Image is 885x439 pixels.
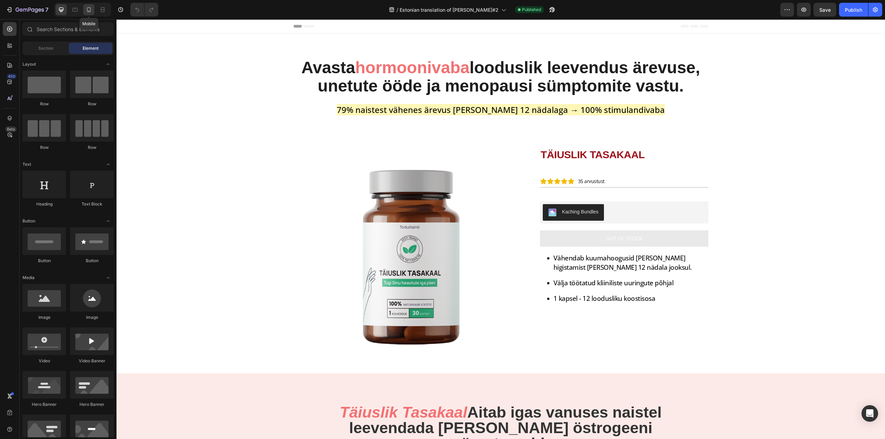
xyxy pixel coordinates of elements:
div: Row [22,101,66,107]
div: Row [70,144,114,151]
div: Kaching Bundles [446,189,482,196]
span: 79% naistest vähenes ärevus [PERSON_NAME] 12 nädalaga → 100% stimulandivaba [220,85,548,96]
span: Toggle open [103,59,114,70]
span: Media [22,275,35,281]
p: 35 arvustust [462,158,488,166]
div: Heading [22,201,66,207]
iframe: Design area [117,19,885,439]
span: Text [22,161,31,168]
div: Button [70,258,114,264]
div: Beta [5,126,17,132]
div: Text Block [70,201,114,207]
span: Toggle open [103,216,114,227]
button: Publish [839,3,868,17]
span: Layout [22,61,36,67]
div: Hero Banner [22,401,66,408]
span: / [397,6,398,13]
input: Search Sections & Elements [22,22,114,36]
span: hormoonivaba [239,39,353,57]
span: Element [83,45,99,51]
div: 450 [7,74,17,79]
p: 1 kapsel - 12 loodusliku koostisosa [437,275,591,284]
span: Toggle open [103,159,114,170]
span: TÄIUSLIK TASAKAAL [424,130,528,141]
span: Section [38,45,53,51]
div: Row [70,101,114,107]
span: Published [522,7,541,13]
div: Out of stock [490,216,526,223]
div: Row [22,144,66,151]
button: 7 [3,3,52,17]
span: Button [22,218,35,224]
div: Image [22,314,66,321]
span: Estonian translation of [PERSON_NAME]#2 [400,6,499,13]
h2: Aitab igas vanuses naistel leevendada [PERSON_NAME] östrogeeni sümptomeid. [188,384,581,432]
div: Video [22,358,66,364]
span: Toggle open [103,272,114,283]
div: Publish [845,6,862,13]
i: Täiuslik Tasakaal [223,384,351,402]
p: Välja töötatud kliiniliste uuringute põhjal [437,259,591,268]
h2: Avasta looduslik leevendus ärevuse, unetute ööde ja menopausi sümptomite vastu. [177,38,592,76]
span: Save [819,7,831,13]
div: Image [70,314,114,321]
div: Video Banner [70,358,114,364]
button: Out of stock [423,211,592,227]
div: Hero Banner [70,401,114,408]
button: Save [813,3,836,17]
div: Undo/Redo [130,3,158,17]
div: Button [22,258,66,264]
p: 7 [45,6,48,14]
img: KachingBundles.png [432,189,440,197]
div: Open Intercom Messenger [861,405,878,422]
button: Kaching Bundles [426,185,487,201]
p: Vähendab kuumahoogusid [PERSON_NAME] higistamist [PERSON_NAME] 12 nädala jooksul. [437,234,591,253]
